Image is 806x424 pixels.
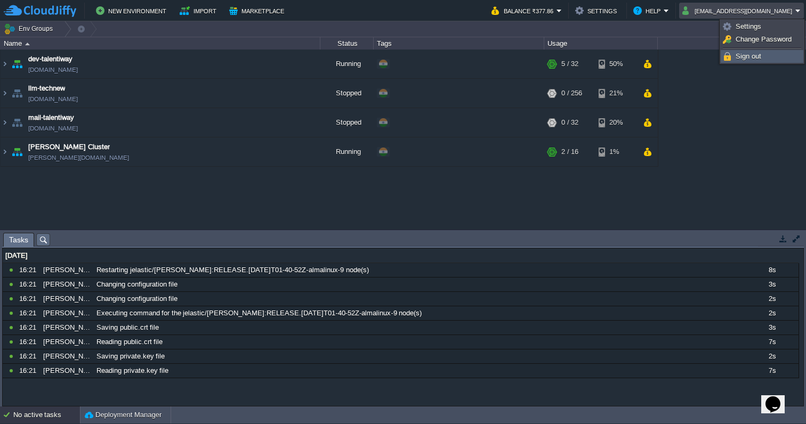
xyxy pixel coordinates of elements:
[96,308,422,318] span: Executing command for the jelastic/[PERSON_NAME]:RELEASE.[DATE]T01-40-52Z-almalinux-9 node(s)
[10,137,25,166] img: AMDAwAAAACH5BAEAAAAALAAAAAABAAEAAAICRAEAOw==
[4,4,76,18] img: CloudJiffy
[682,4,795,17] button: [EMAIL_ADDRESS][DOMAIN_NAME]
[41,349,93,363] div: [PERSON_NAME]-ai
[41,278,93,291] div: [PERSON_NAME]-ai
[736,52,761,60] span: Sign out
[85,410,162,420] button: Deployment Manager
[599,79,633,108] div: 21%
[28,54,72,64] a: dev-talentiway
[10,79,25,108] img: AMDAwAAAACH5BAEAAAAALAAAAAABAAEAAAICRAEAOw==
[28,64,78,75] a: [DOMAIN_NAME]
[19,292,39,306] div: 16:21
[746,349,798,363] div: 2s
[599,108,633,137] div: 20%
[96,294,178,304] span: Changing configuration file
[761,381,795,413] iframe: chat widget
[3,249,799,263] div: [DATE]
[19,321,39,335] div: 16:21
[599,137,633,166] div: 1%
[28,123,78,134] a: [DOMAIN_NAME]
[374,37,544,50] div: Tags
[4,21,57,36] button: Env Groups
[19,263,39,277] div: 16:21
[746,364,798,378] div: 7s
[180,4,220,17] button: Import
[721,34,803,45] a: Change Password
[96,265,369,275] span: Restarting jelastic/[PERSON_NAME]:RELEASE.[DATE]T01-40-52Z-almalinux-9 node(s)
[96,4,170,17] button: New Environment
[1,108,9,137] img: AMDAwAAAACH5BAEAAAAALAAAAAABAAEAAAICRAEAOw==
[575,4,620,17] button: Settings
[41,263,93,277] div: [PERSON_NAME]-ai
[9,233,28,247] span: Tasks
[746,263,798,277] div: 8s
[721,51,803,62] a: Sign out
[41,306,93,320] div: [PERSON_NAME]-ai
[721,21,803,32] a: Settings
[561,108,578,137] div: 0 / 32
[10,108,25,137] img: AMDAwAAAACH5BAEAAAAALAAAAAABAAEAAAICRAEAOw==
[320,79,374,108] div: Stopped
[746,278,798,291] div: 3s
[561,79,582,108] div: 0 / 256
[10,50,25,78] img: AMDAwAAAACH5BAEAAAAALAAAAAABAAEAAAICRAEAOw==
[491,4,557,17] button: Balance ₹377.86
[19,364,39,378] div: 16:21
[561,50,578,78] div: 5 / 32
[736,22,761,30] span: Settings
[25,43,30,45] img: AMDAwAAAACH5BAEAAAAALAAAAAABAAEAAAICRAEAOw==
[746,321,798,335] div: 3s
[736,35,792,43] span: Change Password
[746,306,798,320] div: 2s
[1,137,9,166] img: AMDAwAAAACH5BAEAAAAALAAAAAABAAEAAAICRAEAOw==
[746,335,798,349] div: 7s
[41,292,93,306] div: [PERSON_NAME]-ai
[321,37,373,50] div: Status
[1,79,9,108] img: AMDAwAAAACH5BAEAAAAALAAAAAABAAEAAAICRAEAOw==
[633,4,664,17] button: Help
[28,152,129,163] a: [PERSON_NAME][DOMAIN_NAME]
[19,349,39,363] div: 16:21
[41,321,93,335] div: [PERSON_NAME]-ai
[96,337,163,347] span: Reading public.crt file
[229,4,287,17] button: Marketplace
[320,50,374,78] div: Running
[561,137,578,166] div: 2 / 16
[1,50,9,78] img: AMDAwAAAACH5BAEAAAAALAAAAAABAAEAAAICRAEAOw==
[545,37,657,50] div: Usage
[96,352,165,361] span: Saving private.key file
[320,108,374,137] div: Stopped
[19,335,39,349] div: 16:21
[28,112,74,123] a: mail-talentiway
[320,137,374,166] div: Running
[19,278,39,291] div: 16:21
[28,83,65,94] a: llm-technew
[96,323,159,332] span: Saving public.crt file
[28,94,78,104] span: [DOMAIN_NAME]
[1,37,320,50] div: Name
[96,280,178,289] span: Changing configuration file
[19,306,39,320] div: 16:21
[96,366,168,376] span: Reading private.key file
[28,142,110,152] a: [PERSON_NAME] Cluster
[41,364,93,378] div: [PERSON_NAME]-ai
[746,292,798,306] div: 2s
[599,50,633,78] div: 50%
[41,335,93,349] div: [PERSON_NAME]-ai
[13,406,80,423] div: No active tasks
